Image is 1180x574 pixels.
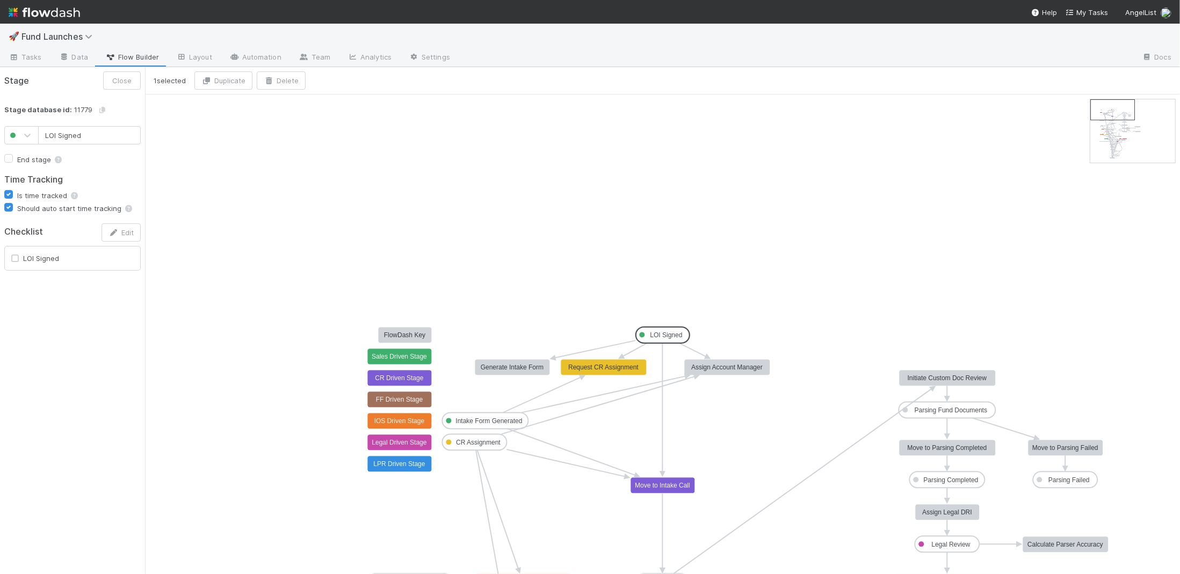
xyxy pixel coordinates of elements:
[168,49,221,67] a: Layout
[4,105,113,114] span: 11779
[1027,541,1103,549] text: Calculate Parser Accuracy
[154,75,186,86] span: 1 selected
[97,49,168,67] a: Flow Builder
[1161,8,1171,18] img: avatar_1cceb0af-a10b-4354-bea8-7d06449b9c17.png
[17,153,64,166] label: End stage
[908,375,987,382] text: Initiate Custom Doc Review
[455,418,522,425] text: Intake Form Generated
[1125,8,1156,17] span: AngelList
[691,364,763,372] text: Assign Account Manager
[19,253,122,264] span: LOI Signed
[650,332,682,339] text: LOI Signed
[4,175,141,185] h2: Time Tracking
[1032,445,1098,452] text: Move to Parsing Failed
[481,364,544,372] text: Generate Intake Form
[17,189,80,202] label: Is time tracked
[384,332,425,339] text: FlowDash Key
[635,482,690,490] text: Move to Intake Call
[1066,8,1108,17] span: My Tasks
[374,418,425,425] text: IOS Driven Stage
[376,396,423,404] text: FF Driven Stage
[9,3,80,21] img: logo-inverted-e16ddd16eac7371096b0.svg
[221,49,290,67] a: Automation
[17,202,134,215] label: Should auto start time tracking
[1048,477,1090,484] text: Parsing Failed
[1031,7,1057,18] div: Help
[372,439,426,447] text: Legal Driven Stage
[4,105,72,114] span: Stage database id:
[568,364,639,372] text: Request CR Assignment
[400,49,459,67] a: Settings
[931,541,970,549] text: Legal Review
[21,31,98,42] span: Fund Launches
[456,439,501,447] text: CR Assignment
[907,445,987,452] text: Move to Parsing Completed
[257,71,306,90] button: Delete
[923,477,978,484] text: Parsing Completed
[105,52,159,62] span: Flow Builder
[339,49,400,67] a: Analytics
[103,71,141,90] button: Close
[9,52,42,62] span: Tasks
[373,461,425,468] text: LPR Driven Stage
[372,353,427,361] text: Sales Driven Stage
[102,223,141,242] button: Edit
[50,49,97,67] a: Data
[922,509,972,517] text: Assign Legal DRI
[1066,7,1108,18] a: My Tasks
[915,407,987,415] text: Parsing Fund Documents
[375,375,423,382] text: CR Driven Stage
[4,227,64,237] h2: Checklist
[1133,49,1180,67] a: Docs
[290,49,339,67] a: Team
[4,74,29,88] span: Stage
[194,71,252,90] button: Duplicate
[9,32,19,41] span: 🚀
